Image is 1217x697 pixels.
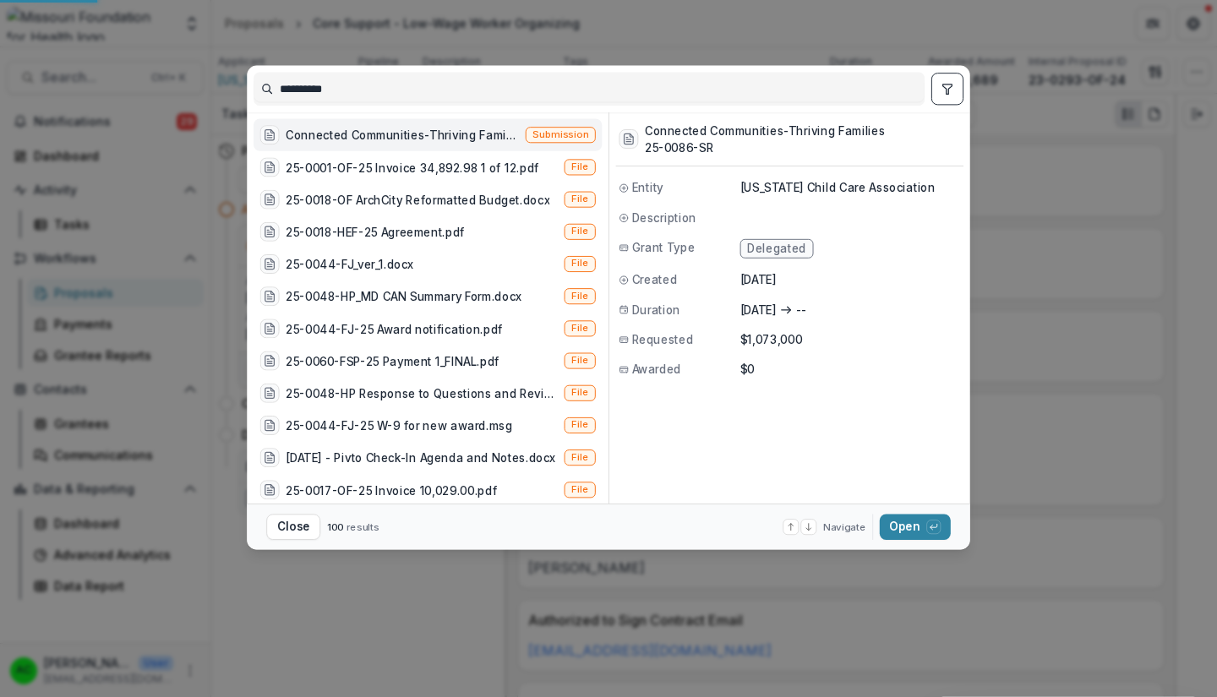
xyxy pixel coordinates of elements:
[286,449,555,466] div: [DATE] - Pivto Check-In Agenda and Notes.docx
[286,223,465,240] div: 25-0018-HEF-25 Agreement.pdf
[532,128,588,140] span: Submission
[286,417,512,433] div: 25-0044-FJ-25 W-9 for new award.msg
[645,122,886,139] h3: Connected Communities-Thriving Families
[632,361,681,378] span: Awarded
[347,520,379,532] span: results
[286,127,519,144] div: Connected Communities-Thriving Families
[645,139,886,155] h3: 25-0086-SR
[286,288,521,305] div: 25-0048-HP_MD CAN Summary Form.docx
[632,210,696,226] span: Description
[823,520,866,534] span: Navigate
[571,419,588,431] span: File
[571,387,588,399] span: File
[632,179,663,196] span: Entity
[632,239,695,256] span: Grant Type
[327,520,344,532] span: 100
[571,193,588,205] span: File
[632,301,680,318] span: Duration
[740,301,777,318] p: [DATE]
[286,255,413,272] div: 25-0044-FJ_ver_1.docx
[286,352,499,369] div: 25-0060-FSP-25 Payment 1_FINAL.pdf
[747,242,806,255] span: Delegated
[632,271,677,288] span: Created
[740,179,961,196] p: [US_STATE] Child Care Association
[571,483,588,495] span: File
[740,361,961,378] p: $0
[571,355,588,367] span: File
[571,226,588,237] span: File
[266,514,320,540] button: Close
[632,331,694,348] span: Requested
[571,258,588,270] span: File
[740,271,961,288] p: [DATE]
[286,320,503,337] div: 25-0044-FJ-25 Award notification.pdf
[571,161,588,173] span: File
[286,482,497,498] div: 25-0017-OF-25 Invoice 10,029.00.pdf
[571,290,588,302] span: File
[931,73,963,105] button: toggle filters
[286,384,558,401] div: 25-0048-HP Response to Questions and Revised Narrative.msg
[571,322,588,334] span: File
[571,451,588,463] span: File
[880,514,951,540] button: Open
[796,301,807,318] p: --
[740,331,961,348] p: $1,073,000
[286,159,539,176] div: 25-0001-OF-25 Invoice 34,892.98 1 of 12.pdf
[286,191,549,208] div: 25-0018-OF ArchCity Reformatted Budget.docx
